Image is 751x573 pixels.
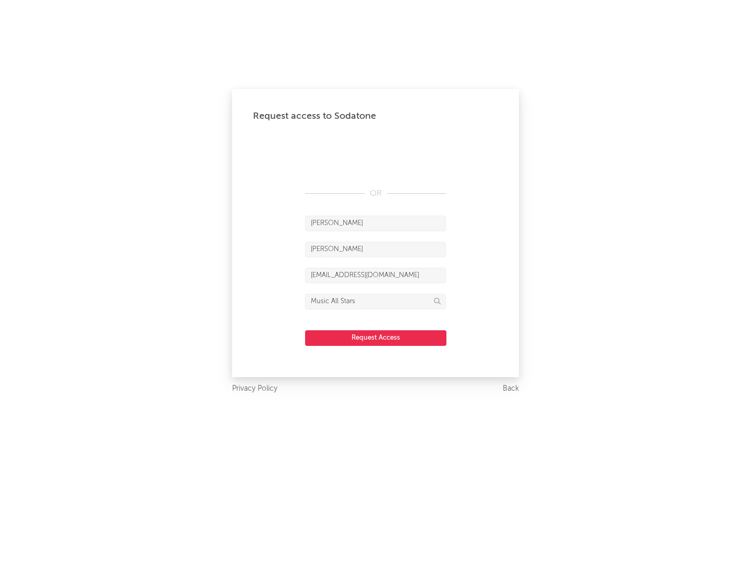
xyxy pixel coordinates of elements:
a: Privacy Policy [232,382,277,395]
input: Division [305,294,446,309]
div: Request access to Sodatone [253,110,498,122]
input: Last Name [305,242,446,257]
div: OR [305,188,446,200]
input: First Name [305,216,446,231]
input: Email [305,268,446,283]
button: Request Access [305,330,446,346]
a: Back [503,382,519,395]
